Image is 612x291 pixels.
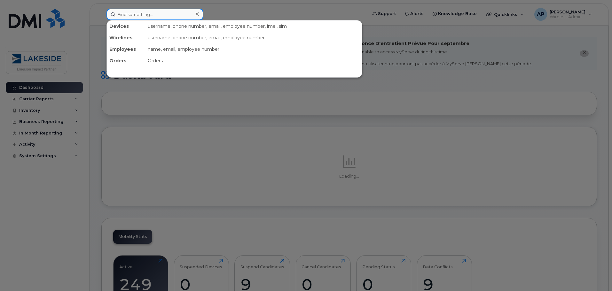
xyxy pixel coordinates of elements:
[107,32,145,43] div: Wirelines
[145,55,362,66] div: Orders
[107,43,145,55] div: Employees
[145,43,362,55] div: name, email, employee number
[145,32,362,43] div: username, phone number, email, employee number
[107,20,145,32] div: Devices
[107,55,145,66] div: Orders
[145,20,362,32] div: username, phone number, email, employee number, imei, sim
